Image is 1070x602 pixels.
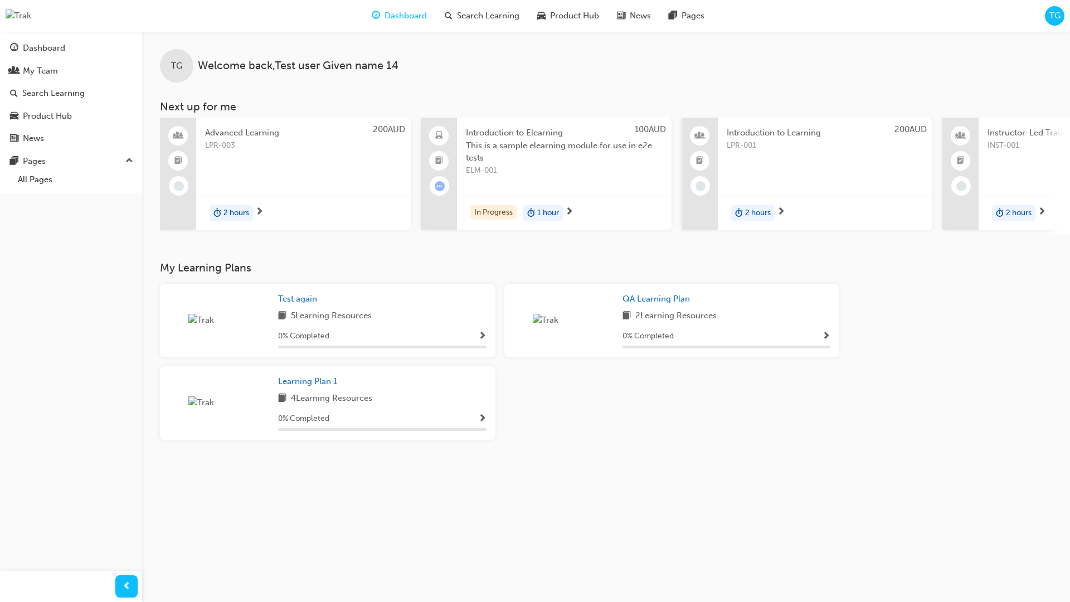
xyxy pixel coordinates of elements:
span: 2 Learning Resources [635,309,717,323]
h3: My Learning Plans [160,261,839,274]
span: This is a sample elearning module for use in e2e tests [466,139,663,164]
a: Test again [278,293,322,305]
span: Introduction to Learning [727,127,923,139]
img: Trak [188,396,250,409]
span: guage-icon [10,43,18,54]
span: next-icon [255,207,264,217]
span: News [630,9,651,22]
span: next-icon [1038,207,1046,217]
span: booktick-icon [174,154,182,168]
a: Search Learning [4,83,138,104]
h3: Next up for me [142,100,1070,113]
span: booktick-icon [435,154,443,168]
div: In Progress [470,205,517,220]
span: TG [171,60,182,72]
span: 100AUD [635,124,666,134]
span: duration-icon [996,206,1004,221]
span: LPR-001 [727,139,923,152]
span: duration-icon [213,206,221,221]
span: Pages [682,9,704,22]
div: DashboardMy TeamSearch LearningProduct HubNews [4,38,138,149]
img: Trak [188,314,250,327]
span: next-icon [777,207,785,217]
span: pages-icon [669,9,677,23]
div: Search Learning [22,87,85,100]
span: Learning Plan 1 [278,376,337,386]
span: 0 % Completed [622,330,674,343]
button: Show Progress [478,329,487,343]
a: 200AUDIntroduction to LearningLPR-001duration-icon2 hours [682,118,932,230]
span: news-icon [10,134,18,144]
a: guage-iconDashboard [363,4,436,27]
span: people-icon [10,66,18,76]
img: Trak [6,9,31,22]
span: 2 hours [1006,207,1032,220]
a: Learning Plan 1 [278,375,342,388]
span: duration-icon [527,206,535,221]
span: TG [1049,9,1061,22]
span: QA Learning Plan [622,294,690,304]
span: ELM-001 [466,164,663,177]
span: 2 hours [745,207,771,220]
span: booktick-icon [696,154,704,168]
div: My Team [23,65,58,77]
div: Pages [4,151,138,172]
span: search-icon [445,9,453,23]
span: 0 % Completed [278,412,329,425]
a: car-iconProduct Hub [528,4,608,27]
span: booktick-icon [957,154,965,168]
span: news-icon [617,9,625,23]
a: My Team [4,61,138,81]
a: All Pages [13,171,138,188]
span: car-icon [537,9,546,23]
span: Test again [278,294,317,304]
span: people-icon [174,129,182,143]
button: TG [1045,6,1064,26]
span: Dashboard [385,9,427,22]
div: News [23,132,44,145]
span: Search Learning [457,9,519,22]
button: Show Progress [478,412,487,426]
span: LPR-003 [205,139,402,152]
span: Welcome back , Test user Given name 14 [198,60,398,72]
a: search-iconSearch Learning [436,4,528,27]
div: Pages [23,155,46,168]
span: next-icon [565,207,573,217]
span: Show Progress [478,332,487,342]
a: QA Learning Plan [622,293,694,305]
span: duration-icon [735,206,743,221]
span: search-icon [10,89,18,99]
span: Product Hub [550,9,599,22]
a: news-iconNews [608,4,660,27]
a: 100AUDIntroduction to ElearningThis is a sample elearning module for use in e2e testsELM-001In Pr... [421,118,672,230]
span: guage-icon [372,9,380,23]
span: car-icon [10,111,18,122]
span: people-icon [957,129,965,143]
span: 0 % Completed [278,330,329,343]
span: Introduction to Elearning [466,127,663,139]
span: Show Progress [822,332,830,342]
a: 200AUDAdvanced LearningLPR-003duration-icon2 hours [160,118,411,230]
span: 200AUD [373,124,405,134]
a: Dashboard [4,38,138,59]
span: learningRecordVerb_NONE-icon [956,181,966,191]
span: people-icon [696,129,704,143]
span: 1 hour [537,207,559,220]
span: laptop-icon [435,129,443,143]
span: book-icon [278,309,286,323]
span: pages-icon [10,157,18,167]
button: Show Progress [822,329,830,343]
span: learningRecordVerb_ATTEMPT-icon [435,181,445,191]
span: book-icon [278,392,286,406]
div: Product Hub [23,110,72,123]
a: News [4,128,138,149]
span: learningRecordVerb_NONE-icon [174,181,184,191]
span: up-icon [125,154,133,168]
a: pages-iconPages [660,4,713,27]
span: 4 Learning Resources [291,392,372,406]
span: learningRecordVerb_NONE-icon [695,181,706,191]
img: Trak [533,314,594,327]
span: 200AUD [894,124,927,134]
span: prev-icon [123,580,131,594]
